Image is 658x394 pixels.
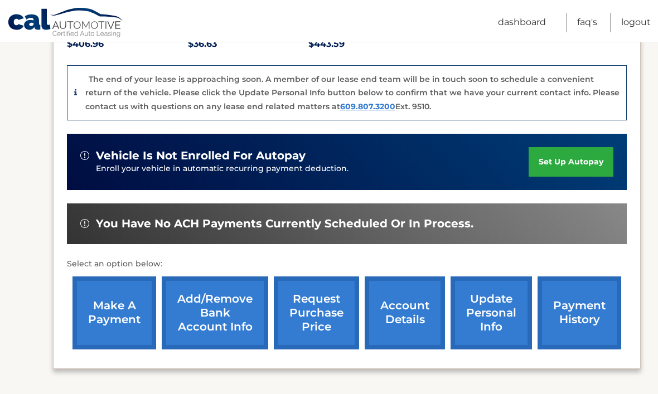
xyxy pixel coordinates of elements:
[340,101,395,111] a: 609.807.3200
[67,36,188,52] p: $406.96
[72,276,156,349] a: make a payment
[67,257,627,271] p: Select an option below:
[621,13,651,32] a: Logout
[538,276,621,349] a: payment history
[498,13,546,32] a: Dashboard
[7,7,124,40] a: Cal Automotive
[80,219,89,228] img: alert-white.svg
[577,13,597,32] a: FAQ's
[96,217,473,231] span: You have no ACH payments currently scheduled or in process.
[96,149,306,163] span: vehicle is not enrolled for autopay
[451,276,532,349] a: update personal info
[80,151,89,160] img: alert-white.svg
[188,36,309,52] p: $36.63
[274,276,359,349] a: request purchase price
[365,276,445,349] a: account details
[308,36,429,52] p: $443.59
[529,147,613,177] a: set up autopay
[85,74,620,111] p: The end of your lease is approaching soon. A member of our lease end team will be in touch soon t...
[96,163,529,175] p: Enroll your vehicle in automatic recurring payment deduction.
[162,276,268,349] a: Add/Remove bank account info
